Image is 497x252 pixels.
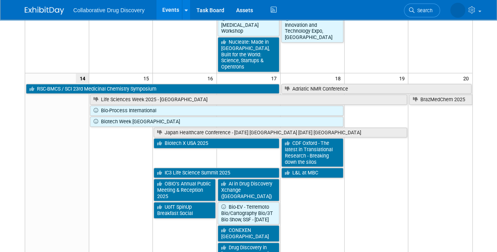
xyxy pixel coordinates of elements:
[76,73,89,83] span: 14
[154,202,216,218] a: UofT SpinUp Breakfast Social
[90,106,343,116] a: Bio-Process International
[404,4,440,17] a: Search
[218,202,280,224] a: Bio-EV - Terremoto Bio/Cartography Bio/3T Bio Show, SSF - [DATE]
[154,179,216,201] a: OBIO’s Annual Public Meeting & Reception 2025
[270,73,280,83] span: 17
[218,14,280,36] a: Cell and [MEDICAL_DATA] Workshop
[73,7,145,13] span: Collaborative Drug Discovery
[450,3,465,18] img: Tamsin Lamont
[414,7,433,13] span: Search
[334,73,344,83] span: 18
[25,7,64,15] img: ExhibitDay
[207,73,216,83] span: 16
[154,138,279,148] a: Biotech X USA 2025
[90,94,407,105] a: Life Sciences Week 2025 - [GEOGRAPHIC_DATA]
[218,179,280,201] a: AI in Drug Discovery Xchange ([GEOGRAPHIC_DATA])
[281,14,343,43] a: Bio-EV the Forum Innovation and Technology Expo, [GEOGRAPHIC_DATA]
[154,168,279,178] a: IC3 Life Science Summit 2025
[281,168,343,178] a: L&L at MBC
[218,37,280,72] a: Nucleate: Made in [GEOGRAPHIC_DATA], Built for the World: Science, Startups & Opentrons
[398,73,408,83] span: 19
[281,138,343,167] a: CDF Oxford - The latest in Translational Research - Breaking down the silos
[218,225,280,241] a: CONEXEN [GEOGRAPHIC_DATA]
[281,84,471,94] a: Adriatic NMR Conference
[409,94,472,105] a: BrazMedChem 2025
[90,117,343,127] a: Biotech Week [GEOGRAPHIC_DATA]
[154,128,407,138] a: Japan Healthcare Conference - [DATE] [GEOGRAPHIC_DATA] [DATE] [GEOGRAPHIC_DATA]
[462,73,472,83] span: 20
[26,84,280,94] a: RSC-BMCS / SCI 23rd Medicinal Chemistry Symposium
[143,73,152,83] span: 15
